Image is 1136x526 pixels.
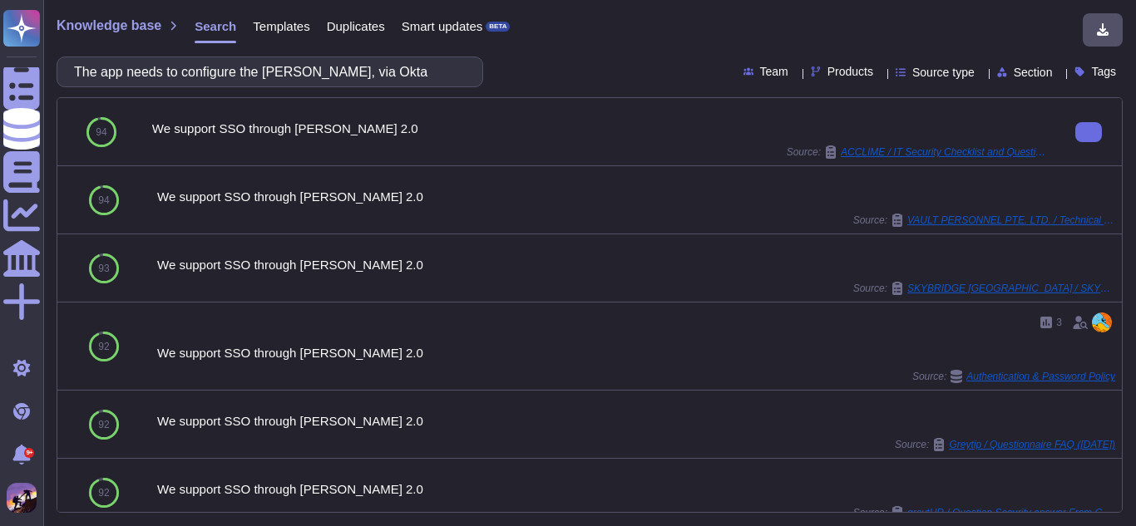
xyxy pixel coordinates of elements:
[157,415,1115,427] div: We support SSO through [PERSON_NAME] 2.0
[57,19,161,32] span: Knowledge base
[157,190,1115,203] div: We support SSO through [PERSON_NAME] 2.0
[157,258,1115,271] div: We support SSO through [PERSON_NAME] 2.0
[1056,317,1062,327] span: 3
[949,440,1115,450] span: Greytip / Questionnaire FAQ ([DATE])
[760,66,788,77] span: Team
[152,122,1049,135] div: We support SSO through [PERSON_NAME] 2.0
[96,127,106,137] span: 94
[1092,312,1112,332] img: user
[907,508,1115,518] span: greytHR / Question Security answer From GreytHr Cloud questions from [GEOGRAPHIC_DATA] v1
[827,66,873,77] span: Products
[1091,66,1116,77] span: Tags
[157,347,1115,359] div: We support SSO through [PERSON_NAME] 2.0
[327,20,385,32] span: Duplicates
[912,370,1115,383] span: Source:
[98,420,109,430] span: 92
[24,448,34,458] div: 9+
[195,20,236,32] span: Search
[7,483,37,513] img: user
[853,214,1115,227] span: Source:
[853,506,1115,519] span: Source:
[895,438,1115,451] span: Source:
[98,195,109,205] span: 94
[253,20,309,32] span: Templates
[787,145,1049,159] span: Source:
[853,282,1115,295] span: Source:
[486,22,510,32] div: BETA
[98,263,109,273] span: 93
[98,488,109,498] span: 92
[3,479,48,516] button: user
[66,57,466,86] input: Search a question or template...
[907,215,1115,225] span: VAULT PERSONNEL PTE. LTD. / Technical Checklist
[907,283,1115,293] span: SKYBRIDGE [GEOGRAPHIC_DATA] / SKYBRIDGE QUESTIONS
[912,66,975,78] span: Source type
[1014,66,1053,78] span: Section
[966,371,1115,381] span: Authentication & Password Policy
[157,483,1115,495] div: We support SSO through [PERSON_NAME] 2.0
[841,147,1049,157] span: ACCLIME / IT Security Checklist and Questions ver 1.8.1
[98,342,109,351] span: 92
[402,20,483,32] span: Smart updates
